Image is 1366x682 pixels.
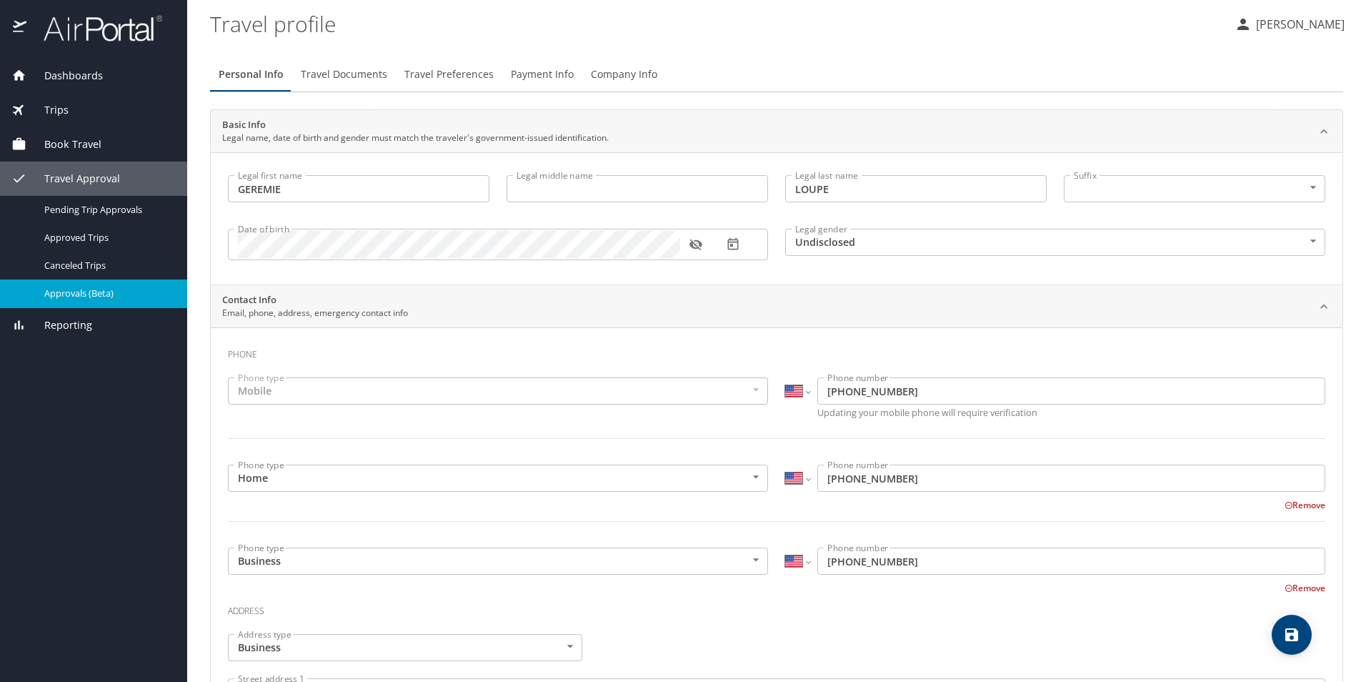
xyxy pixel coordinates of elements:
span: Payment Info [511,66,574,84]
h1: Travel profile [210,1,1223,46]
span: Company Info [591,66,657,84]
div: Basic InfoLegal name, date of birth and gender must match the traveler's government-issued identi... [211,152,1342,285]
div: Basic InfoLegal name, date of birth and gender must match the traveler's government-issued identi... [211,110,1342,153]
h3: Address [228,595,1325,620]
span: Travel Documents [301,66,387,84]
img: airportal-logo.png [28,14,162,42]
h2: Basic Info [222,118,609,132]
div: Business [228,634,582,661]
div: Undisclosed [785,229,1325,256]
span: Pending Trip Approvals [44,203,170,217]
span: Dashboards [26,68,103,84]
div: Business [228,548,768,575]
span: Book Travel [26,137,101,152]
span: Trips [26,102,69,118]
img: icon-airportal.png [13,14,28,42]
div: ​ [1064,175,1325,202]
div: Home [228,465,768,492]
button: Remove [1285,499,1325,511]
span: Reporting [26,317,92,333]
span: Approved Trips [44,231,170,244]
span: Canceled Trips [44,259,170,272]
span: Personal Info [219,66,284,84]
span: Approvals (Beta) [44,287,170,300]
button: [PERSON_NAME] [1229,11,1350,37]
div: Mobile [228,377,768,405]
h2: Contact Info [222,293,408,307]
p: Updating your mobile phone will require verification [817,408,1325,417]
p: [PERSON_NAME] [1252,16,1345,33]
button: Remove [1285,582,1325,594]
div: Profile [210,57,1343,92]
span: Travel Approval [26,171,120,187]
span: Travel Preferences [404,66,494,84]
p: Legal name, date of birth and gender must match the traveler's government-issued identification. [222,132,609,144]
div: Contact InfoEmail, phone, address, emergency contact info [211,285,1342,328]
button: save [1272,615,1312,655]
p: Email, phone, address, emergency contact info [222,307,408,320]
h3: Phone [228,339,1325,363]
